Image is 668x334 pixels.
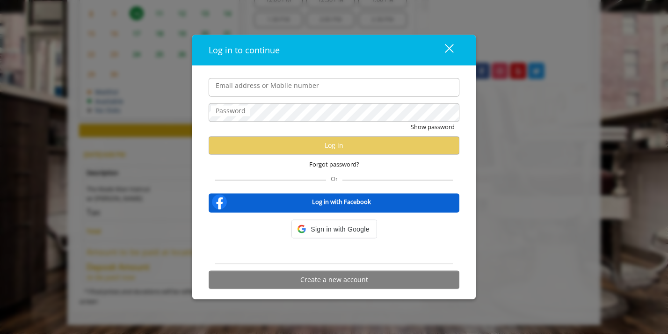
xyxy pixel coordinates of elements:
span: Forgot password? [309,160,359,169]
button: Show password [411,122,455,132]
span: Sign in with Google [310,224,371,234]
span: Or [326,174,342,182]
button: close dialog [428,41,459,60]
input: Email address or Mobile number [209,78,459,97]
label: Email address or Mobile number [211,80,324,91]
button: Create a new account [209,270,459,289]
span: Log in to continue [209,44,280,56]
label: Password [211,106,250,116]
div: Sign in with Google [291,219,377,238]
div: close dialog [434,43,453,57]
input: Password [209,103,459,122]
b: Log in with Facebook [312,197,371,207]
iframe: Sign in with Google Button [287,237,382,258]
button: Log in [209,136,459,154]
img: facebook-logo [210,192,229,211]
